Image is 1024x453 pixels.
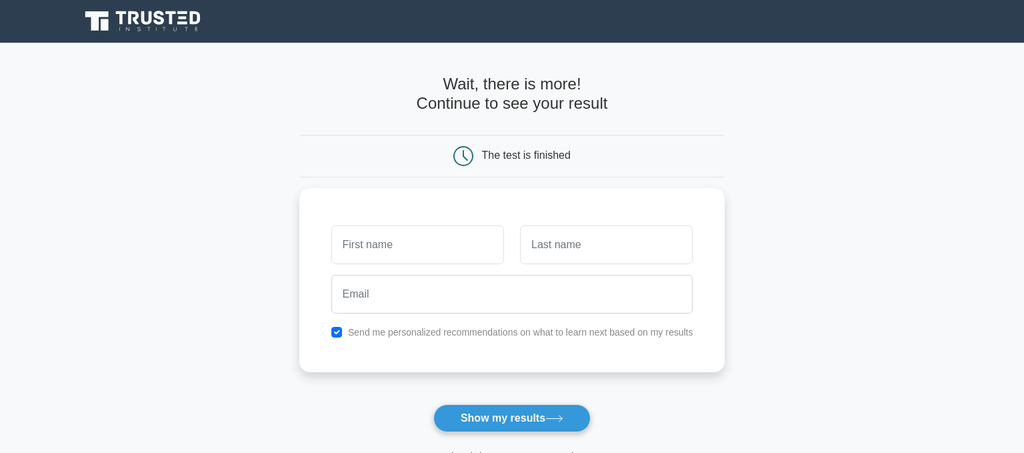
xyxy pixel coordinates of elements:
h4: Wait, there is more! Continue to see your result [299,75,725,113]
button: Show my results [433,404,591,432]
label: Send me personalized recommendations on what to learn next based on my results [348,327,693,338]
div: The test is finished [482,149,571,161]
input: First name [331,225,504,264]
input: Last name [520,225,693,264]
input: Email [331,275,693,314]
